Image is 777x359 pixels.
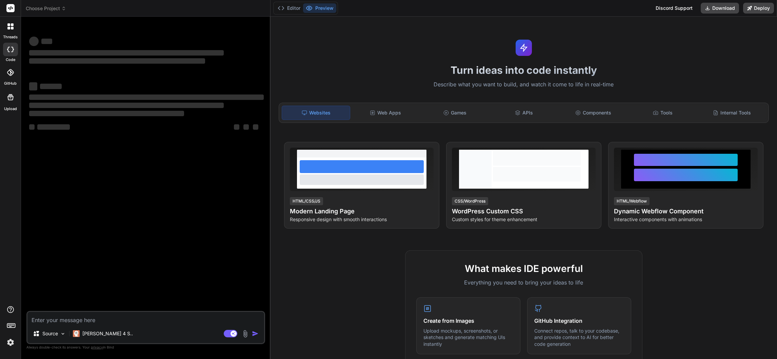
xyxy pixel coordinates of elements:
h4: WordPress Custom CSS [452,207,596,216]
div: Websites [282,106,350,120]
div: Discord Support [652,3,697,14]
button: Preview [303,3,336,13]
h2: What makes IDE powerful [416,261,631,276]
img: attachment [241,330,249,338]
span: ‌ [29,111,184,116]
div: APIs [490,106,558,120]
span: ‌ [29,37,39,46]
img: Claude 4 Sonnet [73,330,80,337]
p: Custom styles for theme enhancement [452,216,596,223]
span: ‌ [37,124,70,130]
h4: Modern Landing Page [290,207,434,216]
div: HTML/CSS/JS [290,197,323,205]
button: Editor [275,3,303,13]
div: HTML/Webflow [614,197,650,205]
h4: GitHub Integration [534,317,624,325]
div: Games [421,106,489,120]
h1: Turn ideas into code instantly [275,64,773,76]
label: Upload [4,106,17,112]
span: privacy [91,345,103,349]
div: Internal Tools [698,106,766,120]
img: icon [252,330,259,337]
p: [PERSON_NAME] 4 S.. [82,330,133,337]
p: Responsive design with smooth interactions [290,216,434,223]
span: ‌ [40,84,62,89]
h4: Dynamic Webflow Component [614,207,758,216]
p: Interactive components with animations [614,216,758,223]
img: Pick Models [60,331,66,337]
div: Web Apps [352,106,419,120]
p: Source [42,330,58,337]
label: threads [3,34,18,40]
span: Choose Project [26,5,66,12]
span: ‌ [41,39,52,44]
span: ‌ [29,103,224,108]
span: ‌ [29,58,205,64]
p: Connect repos, talk to your codebase, and provide context to AI for better code generation [534,328,624,347]
div: Tools [629,106,696,120]
label: code [6,57,15,63]
button: Download [701,3,739,14]
h4: Create from Images [423,317,513,325]
span: ‌ [29,94,264,100]
label: GitHub [4,81,17,86]
p: Describe what you want to build, and watch it come to life in real-time [275,80,773,89]
span: ‌ [29,124,35,130]
p: Upload mockups, screenshots, or sketches and generate matching UIs instantly [423,328,513,347]
button: Deploy [743,3,774,14]
div: Components [559,106,627,120]
p: Everything you need to bring your ideas to life [416,278,631,287]
img: settings [5,337,16,348]
span: ‌ [29,50,224,56]
span: ‌ [253,124,258,130]
div: CSS/WordPress [452,197,488,205]
span: ‌ [243,124,249,130]
span: ‌ [234,124,239,130]
span: ‌ [29,82,37,90]
p: Always double-check its answers. Your in Bind [26,344,265,351]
